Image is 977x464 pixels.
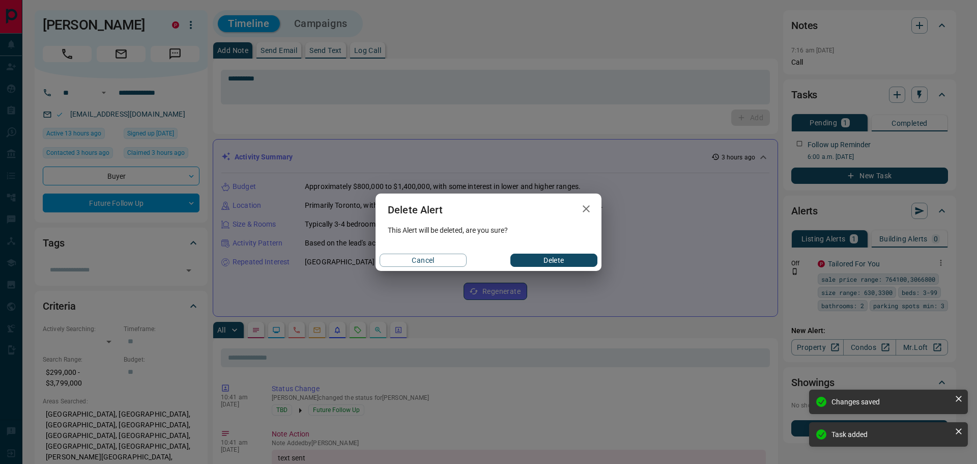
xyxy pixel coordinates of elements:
h2: Delete Alert [376,194,455,226]
div: Changes saved [831,398,951,406]
button: Cancel [380,254,467,267]
div: Task added [831,430,951,439]
div: This Alert will be deleted, are you sure? [376,226,601,234]
button: Delete [510,254,597,267]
